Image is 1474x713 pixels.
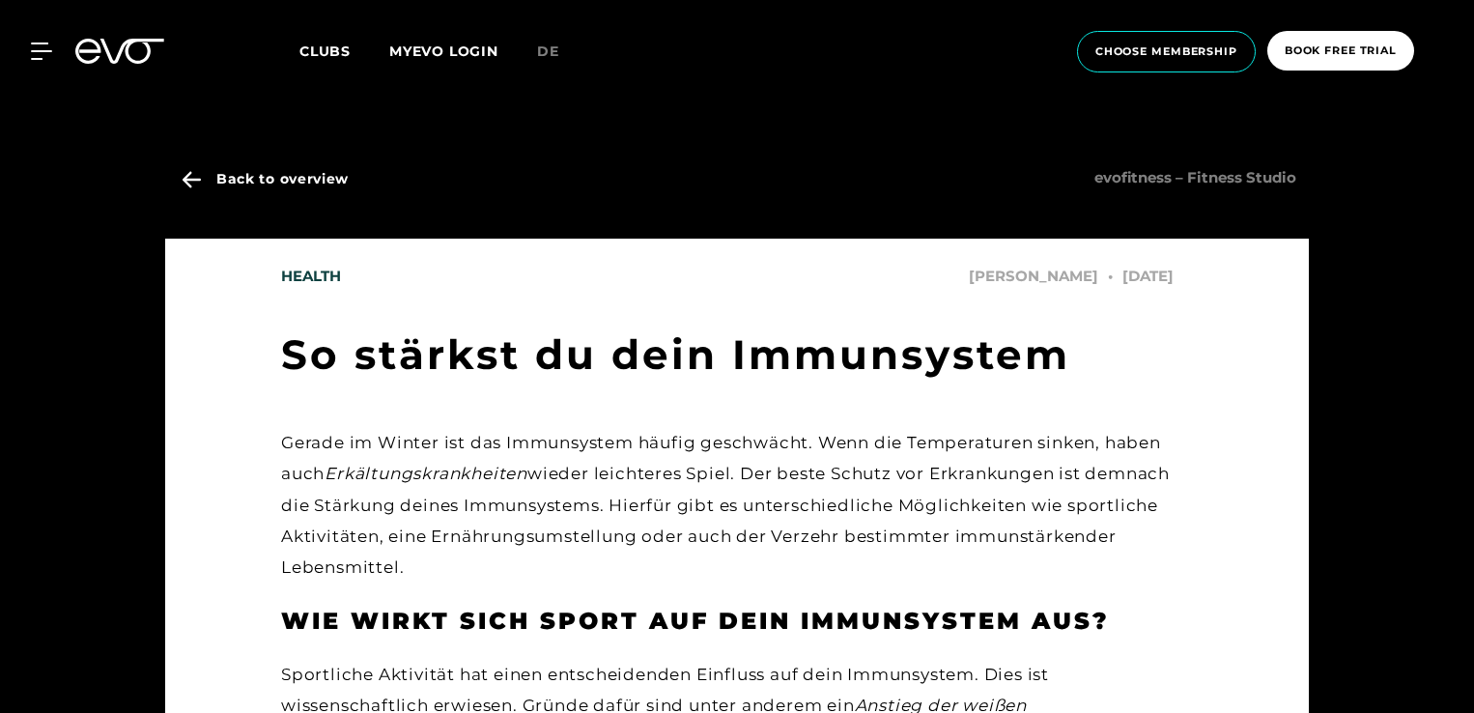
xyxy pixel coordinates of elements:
[389,43,498,60] a: MYEVO LOGIN
[1261,31,1420,72] a: book free trial
[175,155,356,239] a: Back to overview
[325,464,527,483] em: Erkältungskrankheiten
[1082,155,1309,239] span: evofitness – Fitness Studio
[1095,43,1237,60] span: choose membership
[281,266,341,288] span: Health
[281,607,1110,635] strong: Wie wirkt sich Sport auf dein Immunsystem aus?
[299,43,351,60] span: Clubs
[1285,43,1397,59] span: book free trial
[1071,31,1261,72] a: choose membership
[216,169,349,189] span: Back to overview
[537,43,559,60] span: de
[969,266,1122,288] span: [PERSON_NAME]
[281,328,1193,382] h1: So stärkst du dein Immunsystem
[299,42,389,60] a: Clubs
[537,41,582,63] a: de
[281,427,1193,583] div: Gerade im Winter ist das Immunsystem häufig geschwächt. Wenn die Temperaturen sinken, haben auch ...
[1122,266,1193,288] span: [DATE]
